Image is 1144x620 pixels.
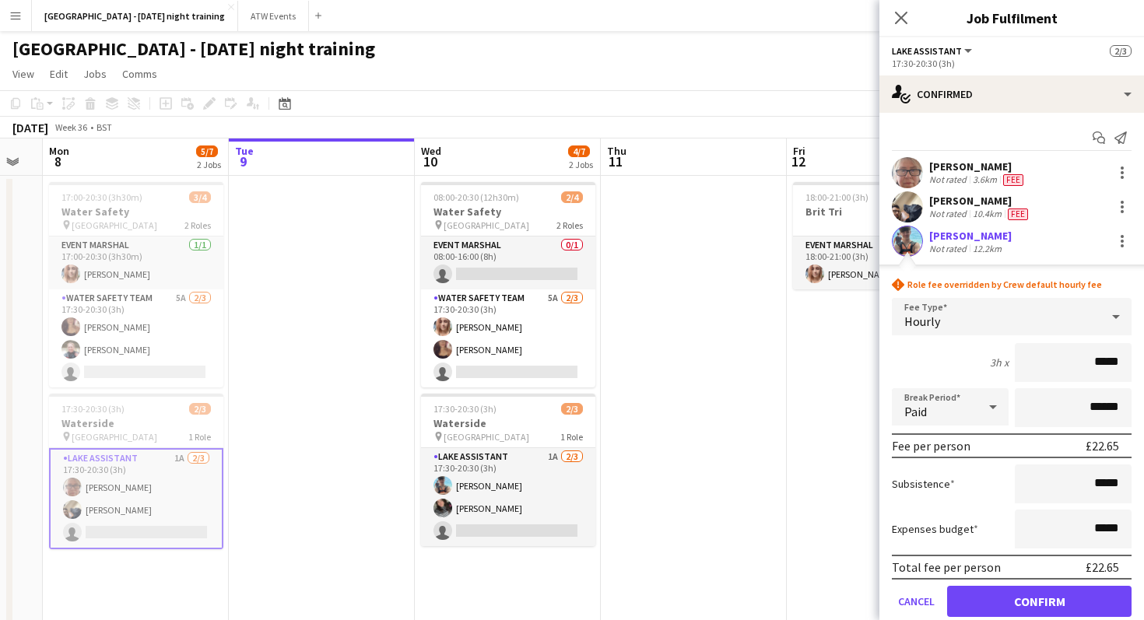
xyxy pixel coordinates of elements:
[233,152,254,170] span: 9
[51,121,90,133] span: Week 36
[892,45,974,57] button: Lake Assistant
[238,1,309,31] button: ATW Events
[421,394,595,546] app-job-card: 17:30-20:30 (3h)2/3Waterside [GEOGRAPHIC_DATA]1 RoleLake Assistant1A2/317:30-20:30 (3h)[PERSON_NA...
[50,67,68,81] span: Edit
[197,159,221,170] div: 2 Jobs
[235,144,254,158] span: Tue
[793,144,805,158] span: Fri
[49,394,223,549] app-job-card: 17:30-20:30 (3h)2/3Waterside [GEOGRAPHIC_DATA]1 RoleLake Assistant1A2/317:30-20:30 (3h)[PERSON_NA...
[421,289,595,387] app-card-role: Water Safety Team5A2/317:30-20:30 (3h)[PERSON_NAME][PERSON_NAME]
[49,236,223,289] app-card-role: Event Marshal1/117:00-20:30 (3h30m)[PERSON_NAME]
[1000,173,1026,186] div: Crew has different fees then in role
[879,75,1144,113] div: Confirmed
[61,403,125,415] span: 17:30-20:30 (3h)
[892,438,970,454] div: Fee per person
[116,64,163,84] a: Comms
[49,182,223,387] app-job-card: 17:00-20:30 (3h30m)3/4Water Safety [GEOGRAPHIC_DATA]2 RolesEvent Marshal1/117:00-20:30 (3h30m)[PE...
[892,278,1132,292] div: Role fee overridden by Crew default hourly fee
[560,431,583,443] span: 1 Role
[929,159,1026,173] div: [PERSON_NAME]
[12,120,48,135] div: [DATE]
[47,152,69,170] span: 8
[929,208,970,220] div: Not rated
[929,229,1012,243] div: [PERSON_NAME]
[6,64,40,84] a: View
[791,152,805,170] span: 12
[561,191,583,203] span: 2/4
[892,559,1001,575] div: Total fee per person
[188,431,211,443] span: 1 Role
[892,522,978,536] label: Expenses budget
[421,144,441,158] span: Wed
[805,191,869,203] span: 18:00-21:00 (3h)
[892,58,1132,69] div: 17:30-20:30 (3h)
[189,403,211,415] span: 2/3
[970,173,1000,186] div: 3.6km
[892,477,955,491] label: Subsistence
[189,191,211,203] span: 3/4
[607,144,626,158] span: Thu
[970,243,1005,254] div: 12.2km
[12,67,34,81] span: View
[49,448,223,549] app-card-role: Lake Assistant1A2/317:30-20:30 (3h)[PERSON_NAME][PERSON_NAME]
[32,1,238,31] button: [GEOGRAPHIC_DATA] - [DATE] night training
[61,191,142,203] span: 17:00-20:30 (3h30m)
[184,219,211,231] span: 2 Roles
[72,219,157,231] span: [GEOGRAPHIC_DATA]
[122,67,157,81] span: Comms
[49,144,69,158] span: Mon
[49,289,223,387] app-card-role: Water Safety Team5A2/317:30-20:30 (3h)[PERSON_NAME][PERSON_NAME]
[419,152,441,170] span: 10
[1003,174,1023,186] span: Fee
[569,159,593,170] div: 2 Jobs
[421,416,595,430] h3: Waterside
[990,356,1009,370] div: 3h x
[929,194,1031,208] div: [PERSON_NAME]
[421,236,595,289] app-card-role: Event Marshal0/108:00-16:00 (8h)
[568,145,590,157] span: 4/7
[1110,45,1132,57] span: 2/3
[12,37,375,61] h1: [GEOGRAPHIC_DATA] - [DATE] night training
[892,45,962,57] span: Lake Assistant
[421,182,595,387] app-job-card: 08:00-20:30 (12h30m)2/4Water Safety [GEOGRAPHIC_DATA]2 RolesEvent Marshal0/108:00-16:00 (8h) Wate...
[793,205,967,219] h3: Brit Tri
[793,182,967,289] app-job-card: 18:00-21:00 (3h)1/1Brit Tri1 RoleEvent Marshal1/118:00-21:00 (3h)[PERSON_NAME]
[72,431,157,443] span: [GEOGRAPHIC_DATA]
[444,219,529,231] span: [GEOGRAPHIC_DATA]
[929,243,970,254] div: Not rated
[421,205,595,219] h3: Water Safety
[1086,559,1119,575] div: £22.65
[49,416,223,430] h3: Waterside
[97,121,112,133] div: BST
[904,314,940,329] span: Hourly
[1008,208,1028,220] span: Fee
[970,208,1005,220] div: 10.4km
[556,219,583,231] span: 2 Roles
[444,431,529,443] span: [GEOGRAPHIC_DATA]
[879,8,1144,28] h3: Job Fulfilment
[433,403,497,415] span: 17:30-20:30 (3h)
[196,145,218,157] span: 5/7
[421,448,595,546] app-card-role: Lake Assistant1A2/317:30-20:30 (3h)[PERSON_NAME][PERSON_NAME]
[904,404,927,419] span: Paid
[83,67,107,81] span: Jobs
[44,64,74,84] a: Edit
[77,64,113,84] a: Jobs
[561,403,583,415] span: 2/3
[1086,438,1119,454] div: £22.65
[49,205,223,219] h3: Water Safety
[1005,208,1031,220] div: Crew has different fees then in role
[947,586,1132,617] button: Confirm
[929,173,970,186] div: Not rated
[892,586,941,617] button: Cancel
[433,191,519,203] span: 08:00-20:30 (12h30m)
[793,236,967,289] app-card-role: Event Marshal1/118:00-21:00 (3h)[PERSON_NAME]
[605,152,626,170] span: 11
